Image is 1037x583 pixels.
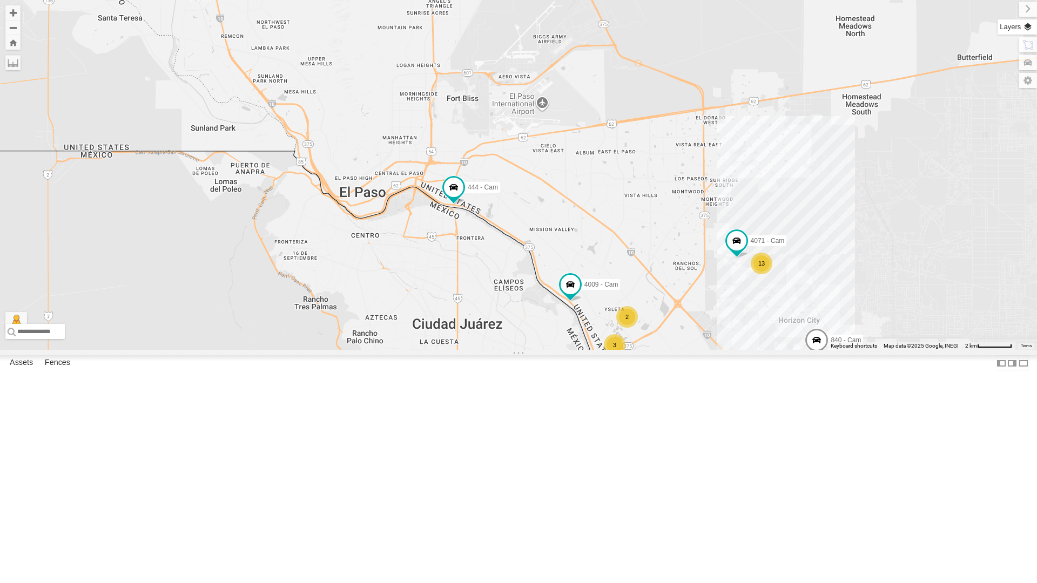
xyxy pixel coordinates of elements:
[751,237,785,245] span: 4071 - Cam
[4,356,38,371] label: Assets
[604,334,625,356] div: 3
[1021,344,1032,348] a: Terms (opens in new tab)
[584,281,618,288] span: 4009 - Cam
[962,342,1015,350] button: Map Scale: 2 km per 61 pixels
[5,5,21,20] button: Zoom in
[5,55,21,70] label: Measure
[751,253,772,274] div: 13
[616,306,638,328] div: 2
[5,35,21,50] button: Zoom Home
[5,312,27,334] button: Drag Pegman onto the map to open Street View
[996,355,1007,371] label: Dock Summary Table to the Left
[468,184,498,191] span: 444 - Cam
[39,356,76,371] label: Fences
[5,20,21,35] button: Zoom out
[884,343,959,349] span: Map data ©2025 Google, INEGI
[831,342,877,350] button: Keyboard shortcuts
[831,336,861,344] span: 840 - Cam
[965,343,977,349] span: 2 km
[1019,73,1037,88] label: Map Settings
[1018,355,1029,371] label: Hide Summary Table
[1007,355,1018,371] label: Dock Summary Table to the Right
